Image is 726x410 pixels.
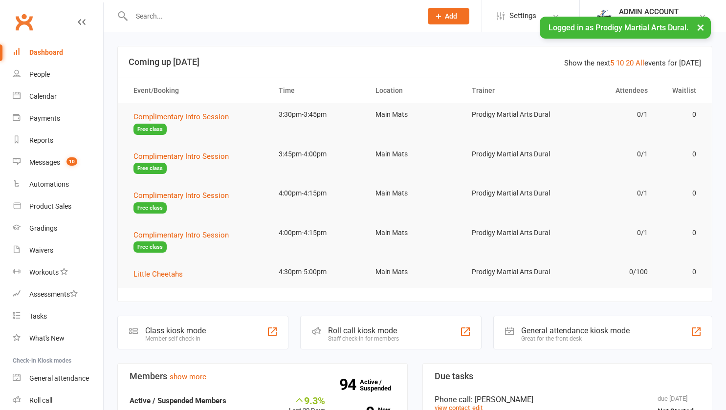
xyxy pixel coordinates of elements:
[13,129,103,151] a: Reports
[521,326,630,335] div: General attendance kiosk mode
[471,395,533,404] span: : [PERSON_NAME]
[130,396,226,405] strong: Active / Suspended Members
[29,92,57,100] div: Calendar
[145,326,206,335] div: Class kiosk mode
[13,195,103,217] a: Product Sales
[66,157,77,166] span: 10
[463,103,560,126] td: Prodigy Martial Arts Dural
[12,10,36,34] a: Clubworx
[29,48,63,56] div: Dashboard
[133,202,167,214] span: Free class
[170,372,206,381] a: show more
[367,221,463,244] td: Main Mats
[692,17,709,38] button: ×
[445,12,457,20] span: Add
[657,103,705,126] td: 0
[463,260,560,283] td: Prodigy Martial Arts Dural
[125,78,270,103] th: Event/Booking
[560,260,657,283] td: 0/100
[29,334,65,342] div: What's New
[549,23,688,32] span: Logged in as Prodigy Martial Arts Dural.
[610,59,614,67] a: 5
[657,143,705,166] td: 0
[133,111,261,135] button: Complimentary Intro SessionFree class
[270,143,367,166] td: 3:45pm-4:00pm
[13,42,103,64] a: Dashboard
[13,305,103,327] a: Tasks
[367,103,463,126] td: Main Mats
[133,163,167,174] span: Free class
[509,5,536,27] span: Settings
[367,260,463,283] td: Main Mats
[133,229,261,253] button: Complimentary Intro SessionFree class
[133,191,229,200] span: Complimentary Intro Session
[133,190,261,214] button: Complimentary Intro SessionFree class
[29,202,71,210] div: Product Sales
[29,224,57,232] div: Gradings
[133,241,167,253] span: Free class
[13,64,103,86] a: People
[636,59,644,67] a: All
[29,180,69,188] div: Automations
[145,335,206,342] div: Member self check-in
[13,367,103,389] a: General attendance kiosk mode
[133,124,167,135] span: Free class
[129,57,701,67] h3: Coming up [DATE]
[13,108,103,129] a: Payments
[339,377,360,392] strong: 94
[13,261,103,283] a: Workouts
[13,151,103,173] a: Messages 10
[13,173,103,195] a: Automations
[428,8,469,24] button: Add
[133,152,229,161] span: Complimentary Intro Session
[130,371,396,381] h3: Members
[270,260,367,283] td: 4:30pm-5:00pm
[463,78,560,103] th: Trainer
[367,78,463,103] th: Location
[13,239,103,261] a: Waivers
[13,217,103,239] a: Gradings
[328,326,399,335] div: Roll call kiosk mode
[657,182,705,205] td: 0
[29,312,47,320] div: Tasks
[133,151,261,174] button: Complimentary Intro SessionFree class
[270,103,367,126] td: 3:30pm-3:45pm
[657,260,705,283] td: 0
[367,143,463,166] td: Main Mats
[560,103,657,126] td: 0/1
[13,86,103,108] a: Calendar
[270,78,367,103] th: Time
[13,283,103,305] a: Assessments
[521,335,630,342] div: Great for the front desk
[29,374,89,382] div: General attendance
[29,136,53,144] div: Reports
[560,221,657,244] td: 0/1
[564,57,701,69] div: Show the next events for [DATE]
[463,143,560,166] td: Prodigy Martial Arts Dural
[133,268,190,280] button: Little Cheetahs
[328,335,399,342] div: Staff check-in for members
[594,6,614,26] img: thumb_image1686208220.png
[29,396,52,404] div: Roll call
[657,221,705,244] td: 0
[616,59,624,67] a: 10
[29,114,60,122] div: Payments
[129,9,415,23] input: Search...
[560,78,657,103] th: Attendees
[133,270,183,279] span: Little Cheetahs
[133,231,229,239] span: Complimentary Intro Session
[463,221,560,244] td: Prodigy Martial Arts Dural
[29,70,50,78] div: People
[560,143,657,166] td: 0/1
[13,327,103,349] a: What's New
[435,395,701,404] div: Phone call
[626,59,634,67] a: 20
[133,112,229,121] span: Complimentary Intro Session
[435,371,701,381] h3: Due tasks
[289,395,325,406] div: 9.3%
[29,268,59,276] div: Workouts
[360,371,403,399] a: 94Active / Suspended
[29,290,78,298] div: Assessments
[367,182,463,205] td: Main Mats
[29,246,53,254] div: Waivers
